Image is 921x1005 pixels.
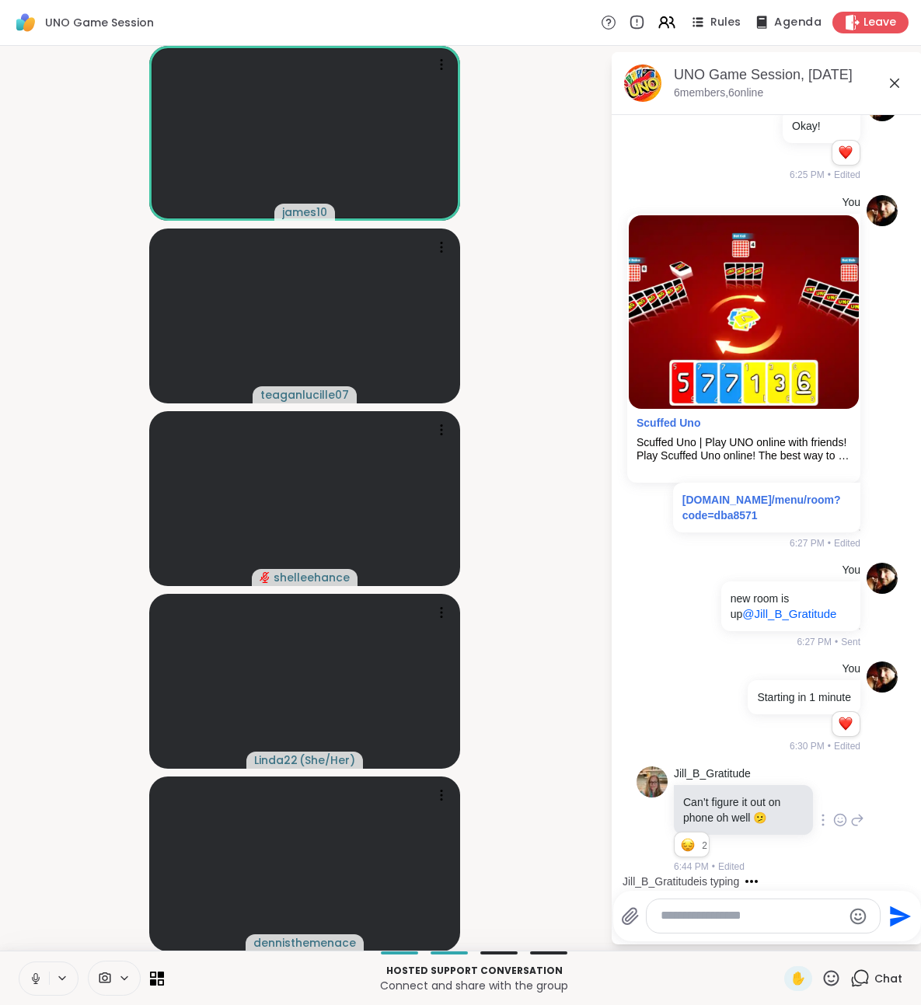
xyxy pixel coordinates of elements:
[637,449,851,462] div: Play Scuffed Uno online! The best way to play UNO online with friends for free! Join up to 12 fri...
[702,839,709,853] span: 2
[629,215,859,409] img: Scuffed Uno | Play UNO online with friends!
[881,899,916,933] button: Send
[832,141,860,166] div: Reaction list
[828,168,831,182] span: •
[675,832,702,857] div: Reaction list
[679,839,696,851] button: Reactions: sad
[637,766,668,797] img: https://sharewell-space-live.sfo3.digitaloceanspaces.com/user-generated/2564abe4-c444-4046-864b-7...
[841,635,860,649] span: Sent
[834,536,860,550] span: Edited
[874,971,902,986] span: Chat
[828,739,831,753] span: •
[757,689,851,705] p: Starting in 1 minute
[835,635,838,649] span: •
[837,147,853,159] button: Reactions: love
[718,860,745,874] span: Edited
[253,935,356,951] span: dennisthemenace
[637,417,700,429] a: Attachment
[173,964,775,978] p: Hosted support conversation
[867,195,898,226] img: https://sharewell-space-live.sfo3.digitaloceanspaces.com/user-generated/1a115923-387e-480f-9c1a-1...
[45,15,154,30] span: UNO Game Session
[661,908,842,924] textarea: Type your message
[790,969,806,988] span: ✋
[731,591,851,622] p: new room is up
[682,494,841,522] a: [DOMAIN_NAME]/menu/room?code=dba8571
[797,635,832,649] span: 6:27 PM
[790,739,825,753] span: 6:30 PM
[834,739,860,753] span: Edited
[712,860,715,874] span: •
[12,9,39,36] img: ShareWell Logomark
[834,168,860,182] span: Edited
[674,85,763,101] p: 6 members, 6 online
[867,563,898,594] img: https://sharewell-space-live.sfo3.digitaloceanspaces.com/user-generated/1a115923-387e-480f-9c1a-1...
[674,766,751,782] a: Jill_B_Gratitude
[260,387,349,403] span: teaganlucille07
[674,65,910,85] div: UNO Game Session, [DATE]
[683,794,804,825] p: Can’t figure it out on phone oh well 🫤
[842,563,860,578] h4: You
[254,752,298,768] span: Linda22
[637,436,851,449] div: Scuffed Uno | Play UNO online with friends!
[274,570,350,585] span: shelleehance
[842,195,860,211] h4: You
[742,607,836,620] span: @Jill_B_Gratitude
[842,661,860,677] h4: You
[792,118,851,134] p: Okay!
[774,15,822,31] span: Agenda
[260,572,270,583] span: audio-muted
[863,15,896,30] span: Leave
[837,718,853,731] button: Reactions: love
[867,661,898,693] img: https://sharewell-space-live.sfo3.digitaloceanspaces.com/user-generated/1a115923-387e-480f-9c1a-1...
[299,752,355,768] span: ( She/Her )
[623,874,739,889] div: Jill_B_Gratitude is typing
[849,907,867,926] button: Emoji picker
[674,860,709,874] span: 6:44 PM
[828,536,831,550] span: •
[624,65,661,102] img: UNO Game Session, Oct 07
[790,168,825,182] span: 6:25 PM
[832,712,860,737] div: Reaction list
[790,536,825,550] span: 6:27 PM
[173,978,775,993] p: Connect and share with the group
[282,204,327,220] span: james10
[710,15,741,30] span: Rules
